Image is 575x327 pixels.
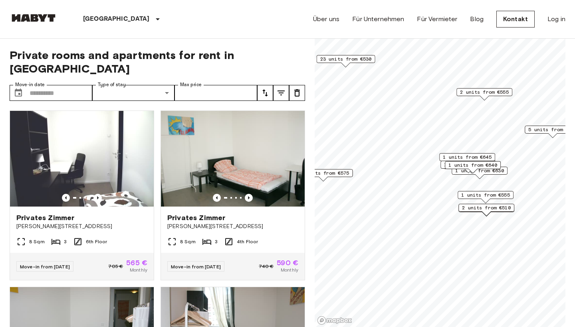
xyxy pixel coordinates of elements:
[16,213,74,223] span: Privates Zimmer
[317,55,375,67] div: Map marker
[180,238,196,245] span: 8 Sqm
[461,191,510,199] span: 1 units from €555
[462,204,511,211] span: 2 units from €510
[460,89,509,96] span: 2 units from €555
[10,14,57,22] img: Habyt
[215,238,218,245] span: 3
[98,81,126,88] label: Type of stay
[320,55,372,63] span: 23 units from €530
[237,238,258,245] span: 4th Floor
[257,85,273,101] button: tune
[273,85,289,101] button: tune
[289,85,305,101] button: tune
[313,14,339,24] a: Über uns
[294,169,353,181] div: Map marker
[108,263,123,270] span: 705 €
[298,169,349,177] span: 21 units from €575
[458,191,514,203] div: Map marker
[29,238,45,245] span: 8 Sqm
[167,223,298,230] span: [PERSON_NAME][STREET_ADDRESS]
[277,259,298,266] span: 590 €
[281,266,298,274] span: Monthly
[456,88,512,100] div: Map marker
[62,194,70,202] button: Previous image
[317,316,352,325] a: Mapbox logo
[16,223,147,230] span: [PERSON_NAME][STREET_ADDRESS]
[245,194,253,202] button: Previous image
[417,14,457,24] a: Für Vermieter
[458,204,514,216] div: Map marker
[130,266,147,274] span: Monthly
[15,81,45,88] label: Move-in date
[259,263,274,270] span: 740 €
[86,238,107,245] span: 6th Floor
[455,167,504,174] span: 1 units from €630
[445,161,501,173] div: Map marker
[10,85,26,101] button: Choose date
[126,259,147,266] span: 565 €
[167,213,225,223] span: Privates Zimmer
[470,14,484,24] a: Blog
[83,14,150,24] p: [GEOGRAPHIC_DATA]
[94,194,102,202] button: Previous image
[161,111,305,207] img: Marketing picture of unit DE-01-302-008-02
[10,48,305,75] span: Private rooms and apartments for rent in [GEOGRAPHIC_DATA]
[171,264,221,270] span: Move-in from [DATE]
[496,11,535,28] a: Kontakt
[20,264,70,270] span: Move-in from [DATE]
[547,14,565,24] a: Log in
[10,111,154,207] img: Marketing picture of unit DE-01-302-016-03
[213,194,221,202] button: Previous image
[64,238,67,245] span: 3
[10,110,154,280] a: Marketing picture of unit DE-01-302-016-03Previous imagePrevious imagePrivates Zimmer[PERSON_NAME...
[440,161,496,173] div: Map marker
[448,162,497,169] span: 1 units from €640
[161,110,305,280] a: Marketing picture of unit DE-01-302-008-02Previous imagePrevious imagePrivates Zimmer[PERSON_NAME...
[444,161,493,168] span: 1 units from €790
[443,154,492,161] span: 1 units from €645
[439,153,495,165] div: Map marker
[352,14,404,24] a: Für Unternehmen
[180,81,202,88] label: Max price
